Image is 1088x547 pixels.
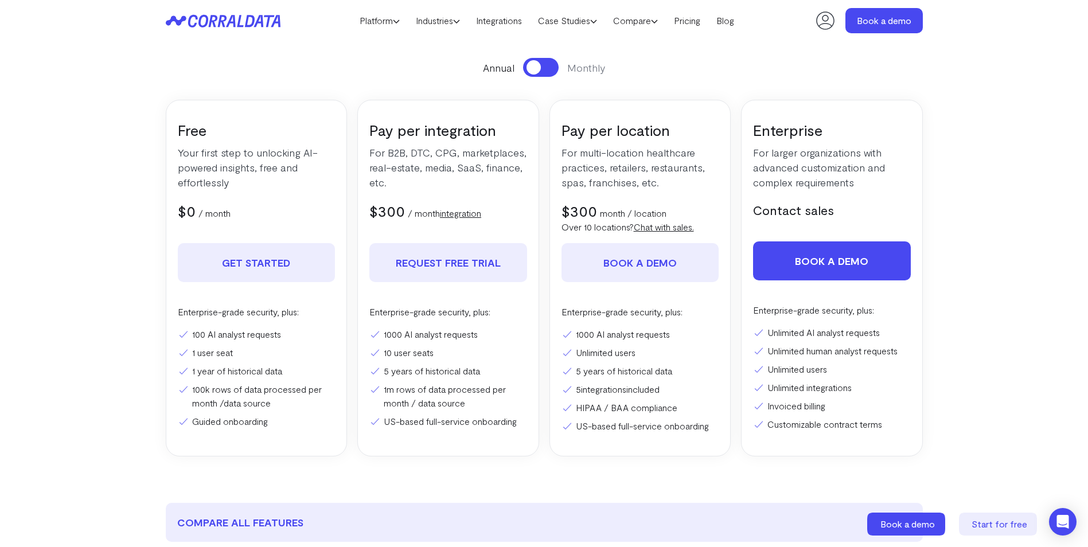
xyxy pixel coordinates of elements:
span: Annual [483,60,514,75]
p: Your first step to unlocking AI-powered insights, free and effortlessly [178,145,336,190]
a: Book a demo [753,241,911,280]
p: For multi-location healthcare practices, retailers, restaurants, spas, franchises, etc. [561,145,719,190]
li: Invoiced billing [753,399,911,413]
span: Book a demo [880,518,935,529]
a: Start for free [959,513,1039,536]
li: HIPAA / BAA compliance [561,401,719,415]
p: / month [198,206,231,220]
p: Enterprise-grade security, plus: [753,303,911,317]
a: Compare [605,12,666,29]
li: US-based full-service onboarding [369,415,527,428]
li: 5 included [561,382,719,396]
span: $300 [369,202,405,220]
h5: Contact sales [753,201,911,218]
li: 1000 AI analyst requests [561,327,719,341]
a: integration [440,208,481,218]
li: Unlimited users [561,346,719,360]
li: 5 years of historical data [369,364,527,378]
a: Industries [408,12,468,29]
p: Enterprise-grade security, plus: [369,305,527,319]
li: 100 AI analyst requests [178,327,336,341]
a: data source [224,397,271,408]
h3: Enterprise [753,120,911,139]
li: US-based full-service onboarding [561,419,719,433]
li: Guided onboarding [178,415,336,428]
p: For larger organizations with advanced customization and complex requirements [753,145,911,190]
a: Chat with sales. [634,221,694,232]
a: Book a demo [867,513,947,536]
p: / month [408,206,481,220]
p: Enterprise-grade security, plus: [178,305,336,319]
a: Book a demo [561,243,719,282]
span: Monthly [567,60,605,75]
h3: Free [178,120,336,139]
div: Open Intercom Messenger [1049,508,1077,536]
li: Unlimited integrations [753,381,911,394]
li: 1 user seat [178,346,336,360]
li: 5 years of historical data [561,364,719,378]
a: Book a demo [845,8,923,33]
a: Get Started [178,243,336,282]
li: 10 user seats [369,346,527,360]
p: Enterprise-grade security, plus: [561,305,719,319]
span: $300 [561,202,597,220]
span: $0 [178,202,196,220]
a: Platform [352,12,408,29]
li: Customizable contract terms [753,417,911,431]
a: integrations [581,384,626,394]
li: 1 year of historical data [178,364,336,378]
p: For B2B, DTC, CPG, marketplaces, real-estate, media, SaaS, finance, etc. [369,145,527,190]
a: Blog [708,12,742,29]
h3: Pay per location [561,120,719,139]
li: 100k rows of data processed per month / [178,382,336,410]
p: Over 10 locations? [561,220,719,234]
li: Unlimited AI analyst requests [753,326,911,339]
h3: Pay per integration [369,120,527,139]
li: Unlimited users [753,362,911,376]
p: month / location [600,206,666,220]
a: REQUEST FREE TRIAL [369,243,527,282]
button: compare all features [166,503,923,542]
a: Case Studies [530,12,605,29]
a: Integrations [468,12,530,29]
li: Unlimited human analyst requests [753,344,911,358]
span: Start for free [972,518,1027,529]
a: Pricing [666,12,708,29]
li: 1m rows of data processed per month / data source [369,382,527,410]
li: 1000 AI analyst requests [369,327,527,341]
